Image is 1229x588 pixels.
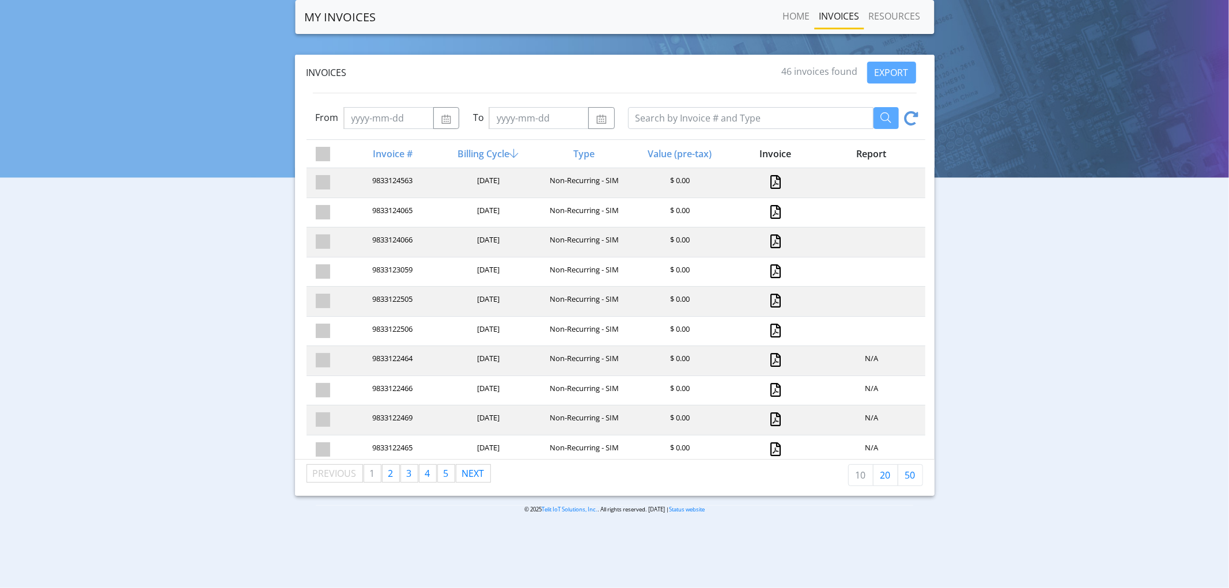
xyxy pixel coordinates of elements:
[535,412,631,428] div: Non-Recurring - SIM
[343,412,439,428] div: 9833122469
[439,264,535,280] div: [DATE]
[865,383,878,393] span: N/A
[343,107,434,129] input: yyyy-mm-dd
[343,324,439,339] div: 9833122506
[343,205,439,221] div: 9833124065
[631,324,727,339] div: $ 0.00
[370,467,375,480] span: 1
[316,505,913,514] p: © 2025 . All rights reserved. [DATE] |
[865,412,878,423] span: N/A
[873,464,898,486] a: 20
[313,467,357,480] span: Previous
[439,234,535,250] div: [DATE]
[542,506,598,513] a: Telit IoT Solutions, Inc.
[307,66,347,79] span: Invoices
[631,234,727,250] div: $ 0.00
[343,294,439,309] div: 9833122505
[439,205,535,221] div: [DATE]
[343,175,439,191] div: 9833124563
[628,107,873,129] input: Search by Invoice # and Type
[535,353,631,369] div: Non-Recurring - SIM
[596,115,607,124] img: calendar.svg
[343,383,439,399] div: 9833122466
[535,147,631,161] div: Type
[343,442,439,458] div: 9833122465
[439,147,535,161] div: Billing Cycle
[535,294,631,309] div: Non-Recurring - SIM
[535,383,631,399] div: Non-Recurring - SIM
[778,5,814,28] a: Home
[631,175,727,191] div: $ 0.00
[456,465,490,482] a: Next page
[782,65,858,78] span: 46 invoices found
[307,464,491,483] ul: Pagination
[388,467,394,480] span: 2
[535,205,631,221] div: Non-Recurring - SIM
[444,467,449,480] span: 5
[304,6,376,29] a: MY INVOICES
[439,353,535,369] div: [DATE]
[631,442,727,458] div: $ 0.00
[439,324,535,339] div: [DATE]
[407,467,412,480] span: 3
[814,5,864,28] a: INVOICES
[535,234,631,250] div: Non-Recurring - SIM
[631,264,727,280] div: $ 0.00
[316,111,339,124] label: From
[864,5,925,28] a: RESOURCES
[473,111,484,124] label: To
[343,234,439,250] div: 9833124066
[439,294,535,309] div: [DATE]
[669,506,705,513] a: Status website
[489,107,589,129] input: yyyy-mm-dd
[343,264,439,280] div: 9833123059
[631,294,727,309] div: $ 0.00
[535,442,631,458] div: Non-Recurring - SIM
[865,442,878,453] span: N/A
[535,264,631,280] div: Non-Recurring - SIM
[867,62,916,84] button: EXPORT
[439,412,535,428] div: [DATE]
[343,353,439,369] div: 9833122464
[631,147,727,161] div: Value (pre-tax)
[439,383,535,399] div: [DATE]
[631,205,727,221] div: $ 0.00
[535,324,631,339] div: Non-Recurring - SIM
[727,147,822,161] div: Invoice
[439,442,535,458] div: [DATE]
[631,383,727,399] div: $ 0.00
[441,115,452,124] img: calendar.svg
[535,175,631,191] div: Non-Recurring - SIM
[865,353,878,363] span: N/A
[631,353,727,369] div: $ 0.00
[822,147,918,161] div: Report
[898,464,923,486] a: 50
[631,412,727,428] div: $ 0.00
[439,175,535,191] div: [DATE]
[343,147,439,161] div: Invoice #
[425,467,430,480] span: 4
